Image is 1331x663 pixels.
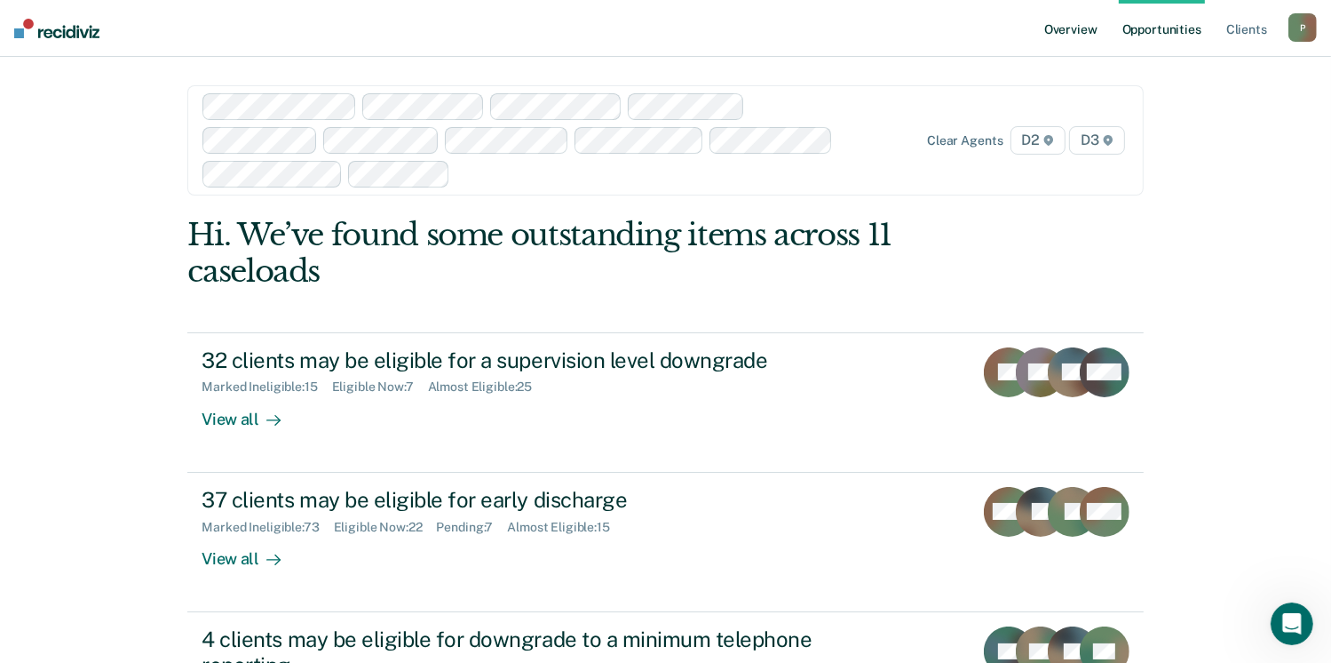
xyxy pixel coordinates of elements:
[187,217,952,290] div: Hi. We’ve found some outstanding items across 11 caseloads
[1069,126,1125,155] span: D3
[437,520,508,535] div: Pending : 7
[202,520,333,535] div: Marked Ineligible : 73
[202,395,301,429] div: View all
[202,487,825,513] div: 37 clients may be eligible for early discharge
[927,133,1002,148] div: Clear agents
[332,379,428,395] div: Eligible Now : 7
[202,347,825,373] div: 32 clients may be eligible for a supervision level downgrade
[1288,13,1317,42] button: P
[428,379,547,395] div: Almost Eligible : 25
[202,379,331,395] div: Marked Ineligible : 15
[187,332,1143,473] a: 32 clients may be eligible for a supervision level downgradeMarked Ineligible:15Eligible Now:7Alm...
[187,473,1143,612] a: 37 clients may be eligible for early dischargeMarked Ineligible:73Eligible Now:22Pending:7Almost ...
[507,520,624,535] div: Almost Eligible : 15
[202,534,301,569] div: View all
[14,19,99,38] img: Recidiviz
[1010,126,1066,155] span: D2
[1271,603,1313,645] iframe: Intercom live chat
[334,520,437,535] div: Eligible Now : 22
